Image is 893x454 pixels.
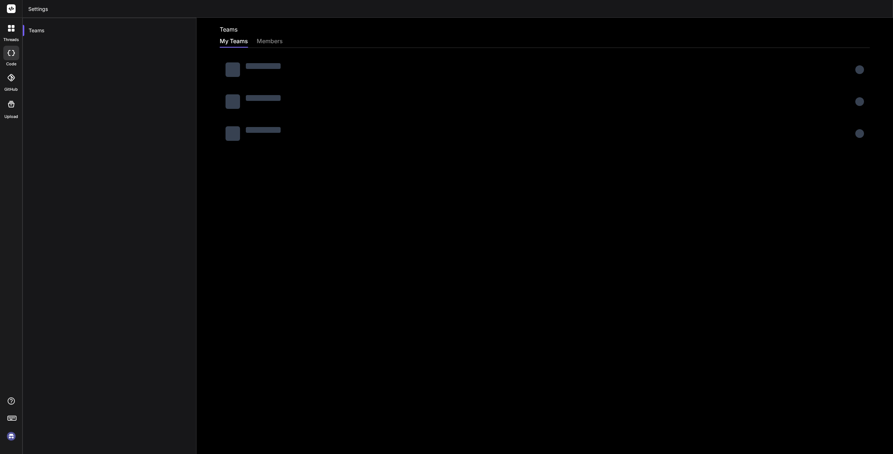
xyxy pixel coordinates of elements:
[5,430,17,442] img: signin
[220,25,237,34] h2: Teams
[23,23,196,38] div: Teams
[220,37,248,47] div: My Teams
[4,86,18,93] label: GitHub
[6,61,16,67] label: code
[4,114,18,120] label: Upload
[3,37,19,43] label: threads
[257,37,283,47] div: members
